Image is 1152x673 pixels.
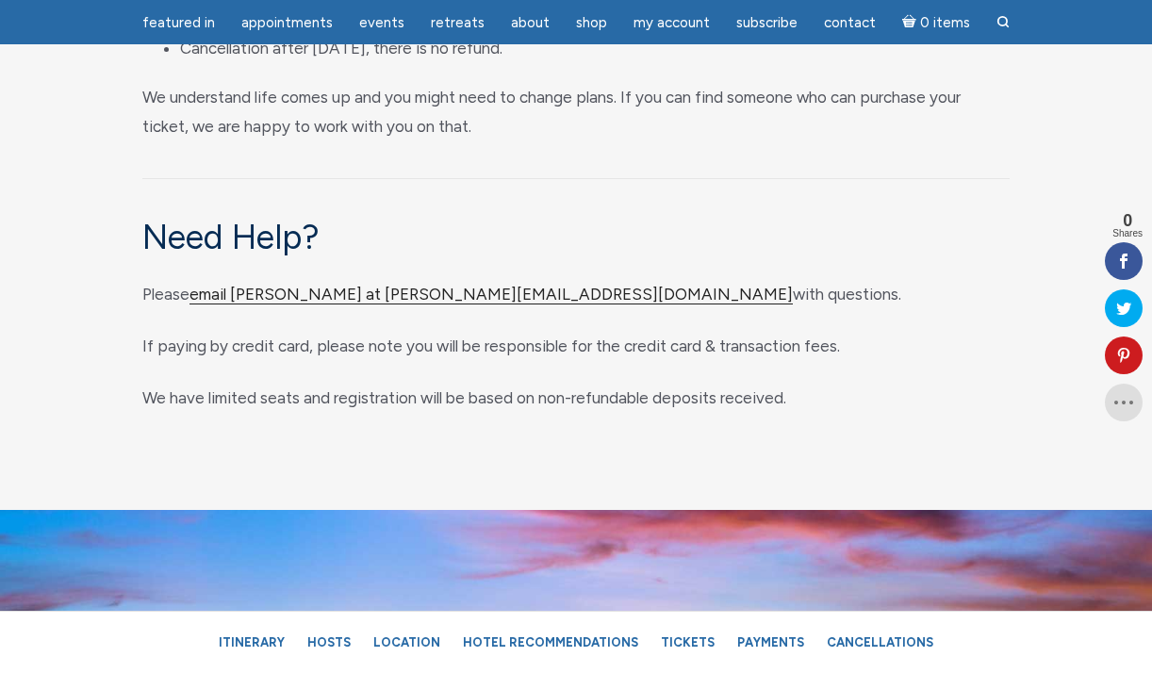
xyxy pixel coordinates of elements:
[651,626,724,659] a: Tickets
[824,14,876,31] span: Contact
[736,14,798,31] span: Subscribe
[431,14,485,31] span: Retreats
[565,5,618,41] a: Shop
[500,5,561,41] a: About
[622,5,721,41] a: My Account
[634,14,710,31] span: My Account
[1112,212,1143,229] span: 0
[453,626,648,659] a: Hotel Recommendations
[298,626,360,659] a: Hosts
[142,83,1010,140] p: We understand life comes up and you might need to change plans. If you can find someone who can p...
[728,626,814,659] a: Payments
[180,38,1010,60] li: Cancellation after [DATE], there is no refund.
[817,626,943,659] a: Cancellations
[142,332,1010,361] p: If paying by credit card, please note you will be responsible for the credit card & transaction f...
[359,14,404,31] span: Events
[230,5,344,41] a: Appointments
[142,217,1010,257] h3: Need Help?
[902,14,920,31] i: Cart
[348,5,416,41] a: Events
[1112,229,1143,238] span: Shares
[725,5,809,41] a: Subscribe
[813,5,887,41] a: Contact
[576,14,607,31] span: Shop
[131,5,226,41] a: featured in
[241,14,333,31] span: Appointments
[920,16,970,30] span: 0 items
[511,14,550,31] span: About
[364,626,450,659] a: Location
[420,5,496,41] a: Retreats
[189,285,793,304] a: email [PERSON_NAME] at [PERSON_NAME][EMAIL_ADDRESS][DOMAIN_NAME]
[142,14,215,31] span: featured in
[891,3,981,41] a: Cart0 items
[142,280,1010,309] p: Please with questions.
[142,384,1010,413] p: We have limited seats and registration will be based on non-refundable deposits received.
[209,626,294,659] a: Itinerary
